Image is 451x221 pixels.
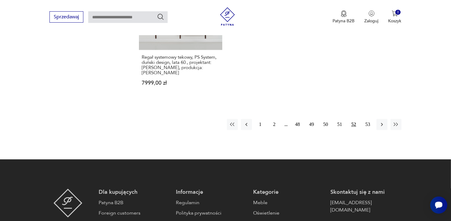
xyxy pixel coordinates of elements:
[292,119,303,130] button: 48
[392,10,398,17] img: Ikona koszyka
[333,18,355,24] p: Patyna B2B
[333,10,355,24] a: Ikona medaluPatyna B2B
[341,10,347,17] img: Ikona medalu
[369,10,375,17] img: Ikonka użytkownika
[320,119,331,130] button: 50
[330,189,402,196] p: Skontaktuj się z nami
[218,7,237,26] img: Patyna - sklep z meblami i dekoracjami vintage
[253,189,324,196] p: Kategorie
[330,199,402,214] a: [EMAIL_ADDRESS][DOMAIN_NAME]
[362,119,373,130] button: 53
[348,119,359,130] button: 52
[53,189,82,217] img: Patyna - sklep z meblami i dekoracjami vintage
[269,119,280,130] button: 2
[395,10,401,15] div: 0
[99,189,170,196] p: Dla kupujących
[176,199,247,206] a: Regulamin
[176,189,247,196] p: Informacje
[365,18,379,24] p: Zaloguj
[255,119,266,130] button: 1
[176,209,247,217] a: Polityka prywatności
[99,199,170,206] a: Patyna B2B
[333,10,355,24] button: Patyna B2B
[430,197,447,214] iframe: Smartsupp widget button
[253,199,324,206] a: Meble
[49,15,83,20] a: Sprzedawaj
[142,55,220,76] h3: Regał systemowy tekowy, PS System, duński design, lata 60., projektant: [PERSON_NAME], produkcja:...
[99,209,170,217] a: Foreign customers
[365,10,379,24] button: Zaloguj
[306,119,317,130] button: 49
[253,209,324,217] a: Oświetlenie
[388,10,402,24] button: 0Koszyk
[142,80,220,86] p: 7999,00 zł
[388,18,402,24] p: Koszyk
[49,11,83,23] button: Sprzedawaj
[334,119,345,130] button: 51
[157,13,164,20] button: Szukaj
